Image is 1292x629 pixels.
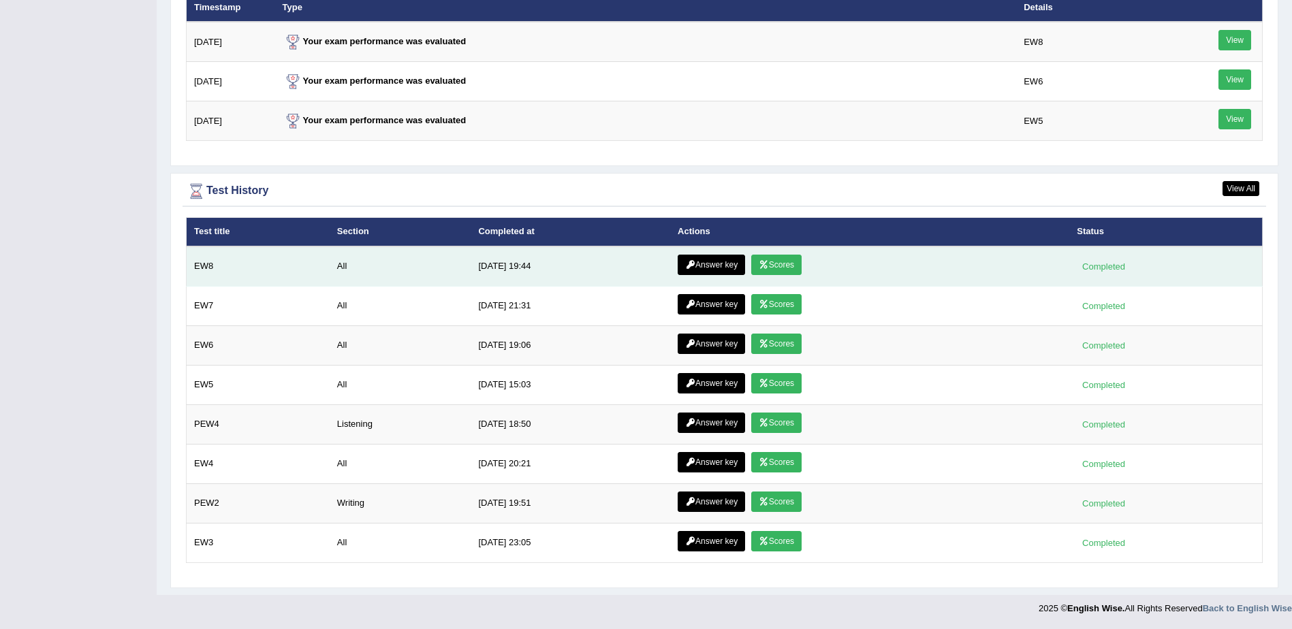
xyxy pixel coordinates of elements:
td: EW6 [1016,62,1180,101]
td: PEW2 [187,483,330,523]
td: EW5 [1016,101,1180,141]
a: Scores [751,452,802,472]
div: Completed [1077,338,1130,353]
a: Scores [751,491,802,512]
a: View [1218,30,1251,50]
a: Answer key [678,294,745,314]
a: Answer key [678,413,745,433]
td: EW8 [1016,22,1180,62]
td: [DATE] 20:21 [471,444,670,483]
a: Scores [751,334,802,354]
div: Test History [186,181,1263,201]
div: Completed [1077,299,1130,313]
td: [DATE] 23:05 [471,523,670,562]
div: Completed [1077,536,1130,550]
td: EW8 [187,246,330,287]
td: PEW4 [187,404,330,444]
td: All [330,444,471,483]
td: Listening [330,404,471,444]
a: View All [1223,181,1259,196]
div: Completed [1077,259,1130,274]
a: Answer key [678,452,745,472]
a: View [1218,69,1251,90]
td: [DATE] [187,101,275,141]
td: EW7 [187,286,330,325]
a: Answer key [678,373,745,393]
th: Section [330,218,471,246]
td: EW3 [187,523,330,562]
strong: Your exam performance was evaluated [283,36,467,46]
td: EW5 [187,365,330,404]
td: Writing [330,483,471,523]
td: All [330,365,471,404]
a: Scores [751,413,802,433]
td: [DATE] 19:44 [471,246,670,287]
div: Completed [1077,417,1130,432]
div: Completed [1077,378,1130,392]
td: [DATE] 19:51 [471,483,670,523]
div: Completed [1077,496,1130,511]
div: 2025 © All Rights Reserved [1039,595,1292,615]
td: [DATE] 19:06 [471,325,670,365]
td: All [330,246,471,287]
div: Completed [1077,457,1130,471]
a: Answer key [678,334,745,354]
a: Scores [751,531,802,551]
a: Answer key [678,531,745,551]
a: View [1218,109,1251,129]
a: Answer key [678,255,745,275]
strong: Your exam performance was evaluated [283,76,467,86]
a: Scores [751,255,802,275]
th: Completed at [471,218,670,246]
strong: English Wise. [1067,603,1124,613]
strong: Your exam performance was evaluated [283,115,467,125]
td: All [330,523,471,562]
th: Status [1069,218,1262,246]
td: [DATE] 21:31 [471,286,670,325]
td: [DATE] [187,62,275,101]
th: Actions [670,218,1069,246]
td: [DATE] [187,22,275,62]
td: All [330,286,471,325]
a: Back to English Wise [1203,603,1292,613]
td: EW4 [187,444,330,483]
td: All [330,325,471,365]
th: Test title [187,218,330,246]
td: [DATE] 18:50 [471,404,670,444]
td: [DATE] 15:03 [471,365,670,404]
a: Scores [751,373,802,393]
a: Answer key [678,491,745,512]
td: EW6 [187,325,330,365]
a: Scores [751,294,802,314]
